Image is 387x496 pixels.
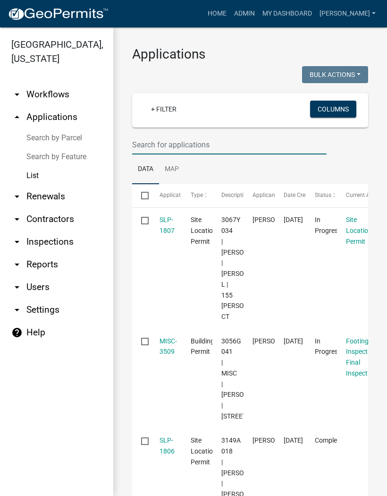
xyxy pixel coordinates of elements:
[160,337,177,356] a: MISC-3509
[252,436,303,444] span: SUSAN FITZSIMMONS
[284,436,303,444] span: 10/06/2025
[191,337,214,356] span: Building Permit
[284,192,317,198] span: Date Created
[160,192,211,198] span: Application Number
[346,359,377,377] a: Final Inspection
[252,216,303,223] span: RICK DOTSON
[132,184,150,207] datatable-header-cell: Select
[315,436,346,444] span: Completed
[252,192,277,198] span: Applicant
[159,154,185,185] a: Map
[11,304,23,316] i: arrow_drop_down
[346,337,377,356] a: Footing Inspection
[244,184,275,207] datatable-header-cell: Applicant
[275,184,306,207] datatable-header-cell: Date Created
[204,5,230,23] a: Home
[302,66,368,83] button: Bulk Actions
[315,216,341,234] span: In Progress
[143,101,184,118] a: + Filter
[132,135,327,154] input: Search for applications
[11,191,23,202] i: arrow_drop_down
[11,282,23,293] i: arrow_drop_down
[346,216,372,245] a: Site Location Permit
[160,436,175,455] a: SLP-1806
[284,216,303,223] span: 10/06/2025
[160,216,175,234] a: SLP-1807
[132,46,368,62] h3: Applications
[191,436,217,466] span: Site Location Permit
[337,184,368,207] datatable-header-cell: Current Activity
[230,5,259,23] a: Admin
[11,214,23,225] i: arrow_drop_down
[346,192,385,198] span: Current Activity
[11,259,23,270] i: arrow_drop_down
[11,327,23,338] i: help
[310,101,356,118] button: Columns
[181,184,212,207] datatable-header-cell: Type
[221,337,279,420] span: 3056G 041 | MISC | KATHERINE M NICHOLS | 579 TOWN CREEK RD
[191,216,217,245] span: Site Location Permit
[316,5,379,23] a: [PERSON_NAME]
[306,184,337,207] datatable-header-cell: Status
[284,337,303,345] span: 10/06/2025
[315,337,341,356] span: In Progress
[150,184,181,207] datatable-header-cell: Application Number
[212,184,244,207] datatable-header-cell: Description
[132,154,159,185] a: Data
[221,192,250,198] span: Description
[259,5,316,23] a: My Dashboard
[11,111,23,123] i: arrow_drop_up
[11,89,23,100] i: arrow_drop_down
[252,337,303,345] span: JESSICA N. CARMICHAEL
[221,216,272,320] span: 3067Y 034 | RICHARD C DODSON | DODSON SHERRY L | 155 DIAZ CT
[315,192,331,198] span: Status
[191,192,203,198] span: Type
[11,236,23,248] i: arrow_drop_down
